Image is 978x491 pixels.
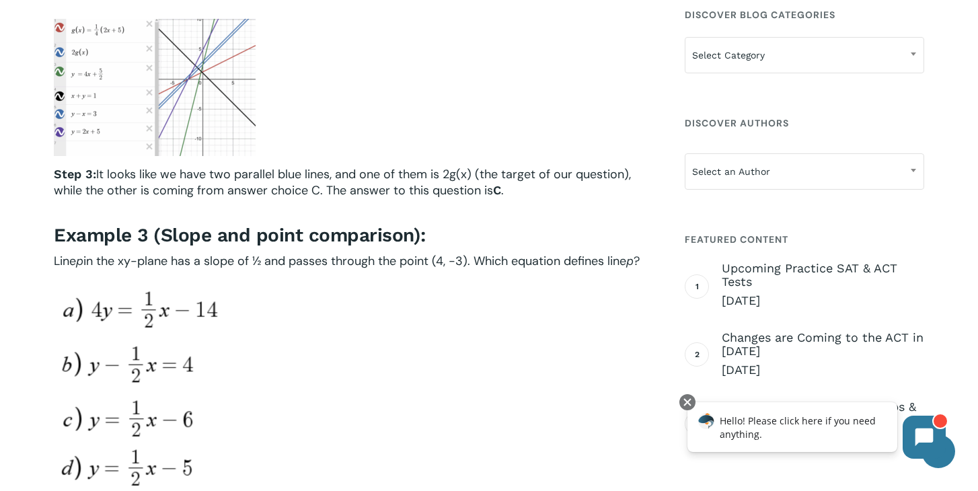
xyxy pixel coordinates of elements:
span: Select an Author [685,157,924,186]
span: Select an Author [685,153,924,190]
iframe: Chatbot [673,391,959,472]
b: C [493,183,501,197]
h4: Discover Blog Categories [685,3,924,27]
span: in the xy-plane has a slope of ½ and passes through the point (4, -3). Which equation defines line [83,253,626,269]
h4: Discover Authors [685,111,924,135]
span: ? [634,253,640,269]
a: Upcoming Practice SAT & ACT Tests [DATE] [722,262,924,309]
a: Changes are Coming to the ACT in [DATE] [DATE] [722,331,924,378]
h4: Featured Content [685,227,924,252]
img: slope questions 9 [54,287,221,489]
span: Line [54,253,76,269]
b: Example 3 (Slope and point comparison): [54,224,426,246]
span: p [626,254,634,268]
span: [DATE] [722,362,924,378]
span: Select Category [685,41,924,69]
span: p [76,254,83,268]
span: Changes are Coming to the ACT in [DATE] [722,331,924,358]
b: Step 3: [54,167,96,181]
span: Upcoming Practice SAT & ACT Tests [722,262,924,289]
span: . [501,182,504,198]
span: It looks like we have two parallel blue lines, and one of them is 2g(x) (the target of our questi... [54,166,631,198]
span: [DATE] [722,293,924,309]
span: Select Category [685,37,924,73]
